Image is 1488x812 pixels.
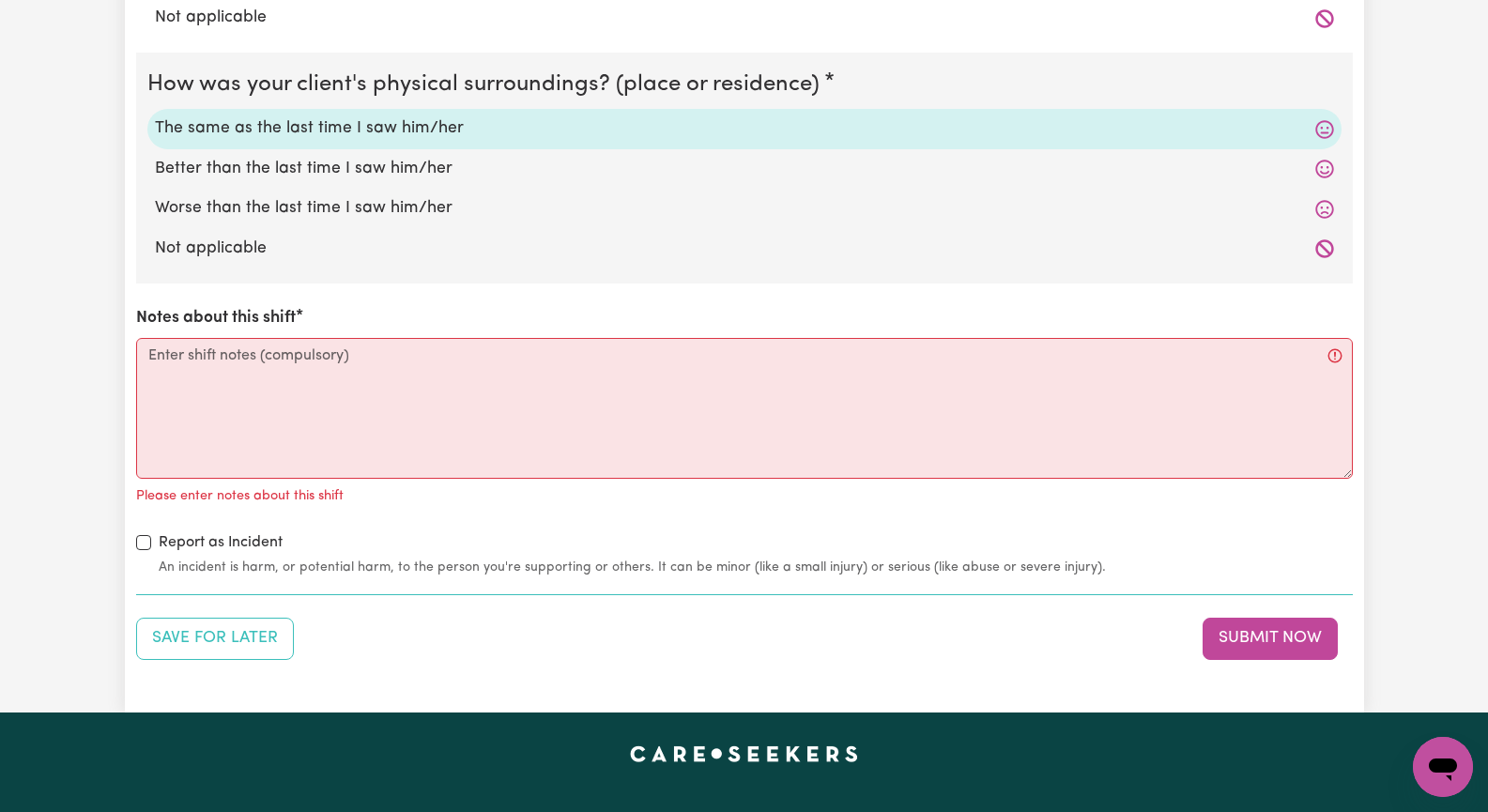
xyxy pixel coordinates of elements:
[155,196,1334,221] label: Worse than the last time I saw him/her
[1203,618,1338,659] button: Submit your job report
[136,618,294,659] button: Save your job report
[155,116,1334,141] label: The same as the last time I saw him/her
[159,558,1353,577] small: An incident is harm, or potential harm, to the person you're supporting or others. It can be mino...
[155,6,1334,30] label: Not applicable
[630,746,858,761] a: Careseekers home page
[136,306,296,330] label: Notes about this shift
[155,157,1334,181] label: Better than the last time I saw him/her
[136,486,344,507] p: Please enter notes about this shift
[147,68,827,101] legend: How was your client's physical surroundings? (place or residence)
[1413,737,1473,797] iframe: Button to launch messaging window
[159,531,283,554] label: Report as Incident
[155,237,1334,261] label: Not applicable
